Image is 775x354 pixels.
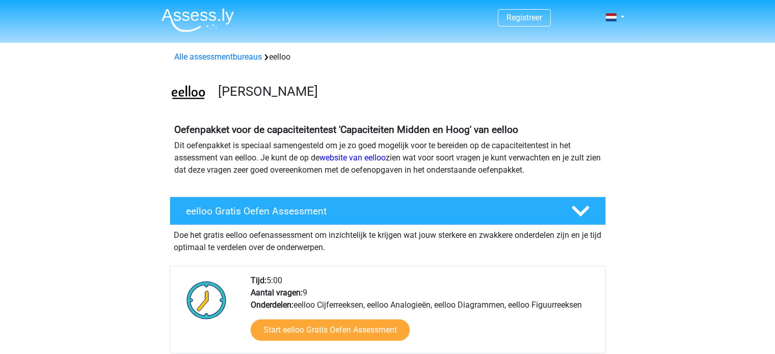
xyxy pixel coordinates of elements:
[170,51,605,63] div: eelloo
[174,140,601,176] p: Dit oefenpakket is speciaal samengesteld om je zo goed mogelijk voor te bereiden op de capaciteit...
[162,8,234,32] img: Assessly
[251,276,266,285] b: Tijd:
[319,153,386,162] a: website van eelloo
[506,13,542,22] a: Registreer
[170,225,606,254] div: Doe het gratis eelloo oefenassessment om inzichtelijk te krijgen wat jouw sterkere en zwakkere on...
[170,75,206,112] img: eelloo.png
[251,319,410,341] a: Start eelloo Gratis Oefen Assessment
[243,275,605,353] div: 5:00 9 eelloo Cijferreeksen, eelloo Analogieën, eelloo Diagrammen, eelloo Figuurreeksen
[186,205,555,217] h4: eelloo Gratis Oefen Assessment
[218,84,598,99] h3: [PERSON_NAME]
[174,52,262,62] a: Alle assessmentbureaus
[251,288,303,297] b: Aantal vragen:
[181,275,232,325] img: Klok
[174,124,518,135] b: Oefenpakket voor de capaciteitentest 'Capaciteiten Midden en Hoog' van eelloo
[251,300,293,310] b: Onderdelen:
[166,197,610,225] a: eelloo Gratis Oefen Assessment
